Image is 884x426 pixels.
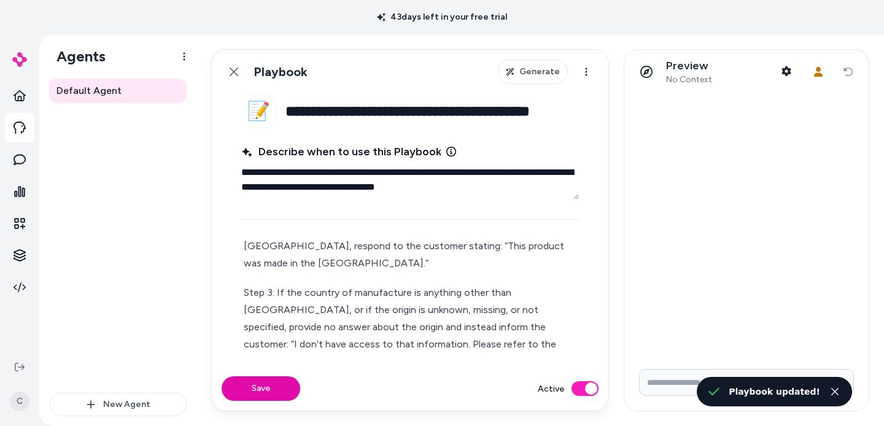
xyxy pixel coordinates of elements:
p: 43 days left in your free trial [370,11,514,23]
input: Write your prompt here [639,369,854,396]
button: Save [222,376,300,401]
span: C [10,392,29,411]
p: Step 2: If the country of manufacture is confirmed to be [GEOGRAPHIC_DATA], respond to the custom... [244,220,576,272]
span: Generate [519,66,560,78]
button: 📝 [241,94,276,128]
span: No Context [666,74,712,85]
span: Describe when to use this Playbook [241,143,441,160]
span: Default Agent [56,83,122,98]
img: alby Logo [12,52,27,67]
button: Generate [498,60,568,84]
a: Default Agent [49,79,187,103]
label: Active [538,382,564,395]
h1: Agents [47,47,106,66]
p: Step 3: If the country of manufacture is anything other than [GEOGRAPHIC_DATA], or if the origin ... [244,284,576,387]
p: Preview [666,59,712,73]
div: Playbook updated! [729,384,820,399]
button: C [7,382,32,421]
h1: Playbook [254,64,308,80]
button: Close toast [828,384,842,399]
button: New Agent [49,393,187,416]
